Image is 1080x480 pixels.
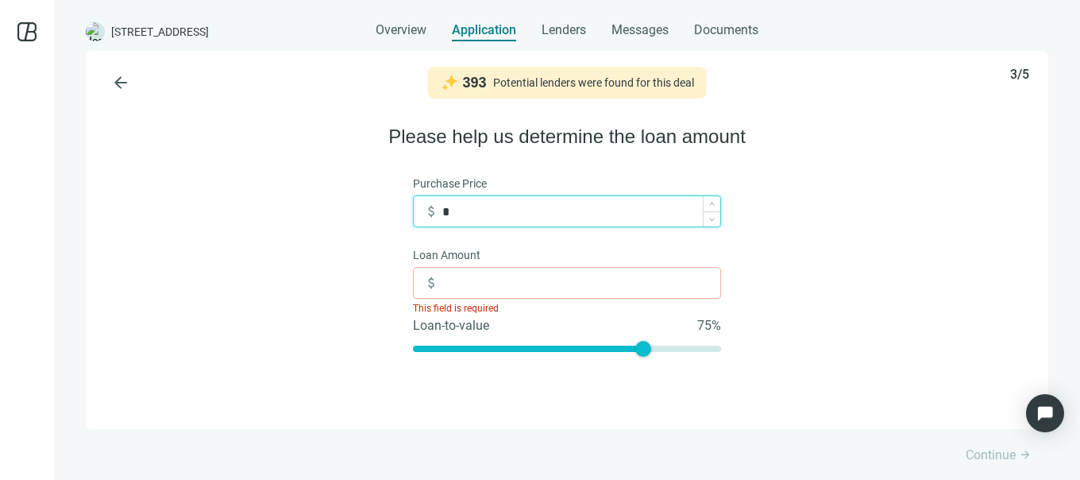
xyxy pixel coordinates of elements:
[493,76,694,89] div: Potential lenders were found for this deal
[413,318,489,334] span: Loan-to-value
[413,303,499,314] span: This field is required
[709,217,715,223] span: down
[703,211,720,226] span: Decrease Value
[413,175,487,192] span: Purchase Price
[542,22,586,38] span: Lenders
[694,22,758,38] span: Documents
[703,196,720,211] span: Increase Value
[423,203,439,219] span: attach_money
[111,24,209,40] span: [STREET_ADDRESS]
[697,318,721,334] span: 75 %
[105,124,1029,149] h2: Please help us determine the loan amount
[452,22,516,38] span: Application
[376,22,426,38] span: Overview
[949,439,1048,470] button: Continuearrow_forward
[1010,67,1029,83] span: 3/5
[86,22,105,41] img: deal-logo
[413,246,480,264] span: Loan Amount
[611,22,669,38] span: Messages
[1026,394,1064,432] div: Open Intercom Messenger
[111,73,130,92] span: arrow_back
[709,201,715,207] span: up
[462,73,486,92] span: 393
[423,275,439,291] span: attach_money
[105,67,137,99] button: arrow_back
